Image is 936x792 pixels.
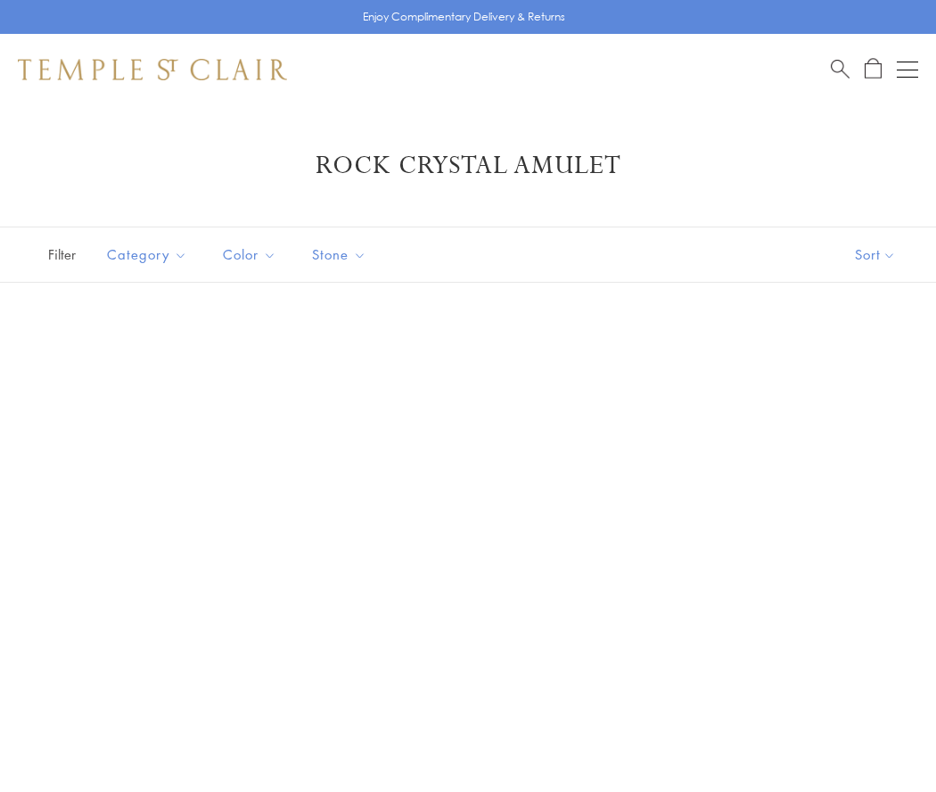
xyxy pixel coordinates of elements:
[94,235,201,275] button: Category
[303,243,380,266] span: Stone
[98,243,201,266] span: Category
[865,58,882,80] a: Open Shopping Bag
[18,59,287,80] img: Temple St. Clair
[831,58,850,80] a: Search
[45,150,891,182] h1: Rock Crystal Amulet
[299,235,380,275] button: Stone
[363,8,565,26] p: Enjoy Complimentary Delivery & Returns
[214,243,290,266] span: Color
[897,59,918,80] button: Open navigation
[209,235,290,275] button: Color
[815,227,936,282] button: Show sort by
